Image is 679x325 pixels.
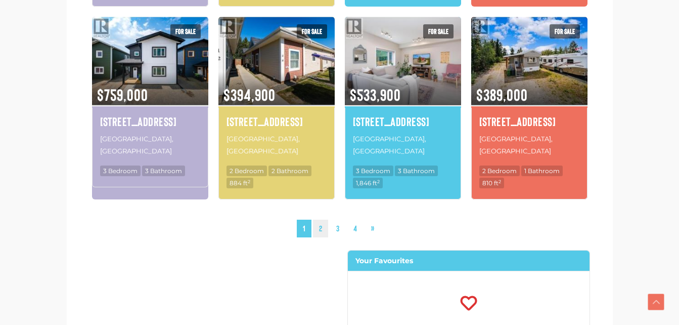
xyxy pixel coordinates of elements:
[471,72,587,105] span: $389,000
[142,166,185,176] span: 3 Bathroom
[100,132,200,158] p: [GEOGRAPHIC_DATA], [GEOGRAPHIC_DATA]
[100,113,200,130] a: [STREET_ADDRESS]
[347,220,363,237] a: 4
[353,132,453,158] p: [GEOGRAPHIC_DATA], [GEOGRAPHIC_DATA]
[218,72,335,105] span: $394,900
[479,132,579,158] p: [GEOGRAPHIC_DATA], [GEOGRAPHIC_DATA]
[353,178,383,188] span: 1,846 ft
[479,178,504,188] span: 810 ft
[353,166,393,176] span: 3 Bedroom
[218,15,335,106] img: 14-67 RIVER RIDGE LANE, Whitehorse, Yukon
[479,166,520,176] span: 2 Bedroom
[365,220,380,237] a: »
[268,166,311,176] span: 2 Bathroom
[100,166,141,176] span: 3 Bedroom
[92,72,208,105] span: $759,000
[479,113,579,130] a: [STREET_ADDRESS]
[248,179,250,184] sup: 2
[499,179,501,184] sup: 2
[355,256,413,265] strong: Your Favourites
[423,24,454,38] span: For sale
[345,72,461,105] span: $533,900
[353,113,453,130] a: [STREET_ADDRESS]
[227,132,327,158] p: [GEOGRAPHIC_DATA], [GEOGRAPHIC_DATA]
[227,178,253,188] span: 884 ft
[330,220,345,237] a: 3
[313,220,328,237] a: 2
[227,113,327,130] a: [STREET_ADDRESS]
[471,15,587,106] img: 19 EAGLE PLACE, Whitehorse, Yukon
[395,166,438,176] span: 3 Bathroom
[227,166,267,176] span: 2 Bedroom
[170,24,201,38] span: For sale
[345,15,461,106] img: 20-92 ISKOOT CRESCENT, Whitehorse, Yukon
[550,24,580,38] span: For sale
[521,166,563,176] span: 1 Bathroom
[377,179,380,184] sup: 2
[92,15,208,106] img: 36 WYVERN AVENUE, Whitehorse, Yukon
[297,220,311,237] span: 1
[297,24,327,38] span: For sale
